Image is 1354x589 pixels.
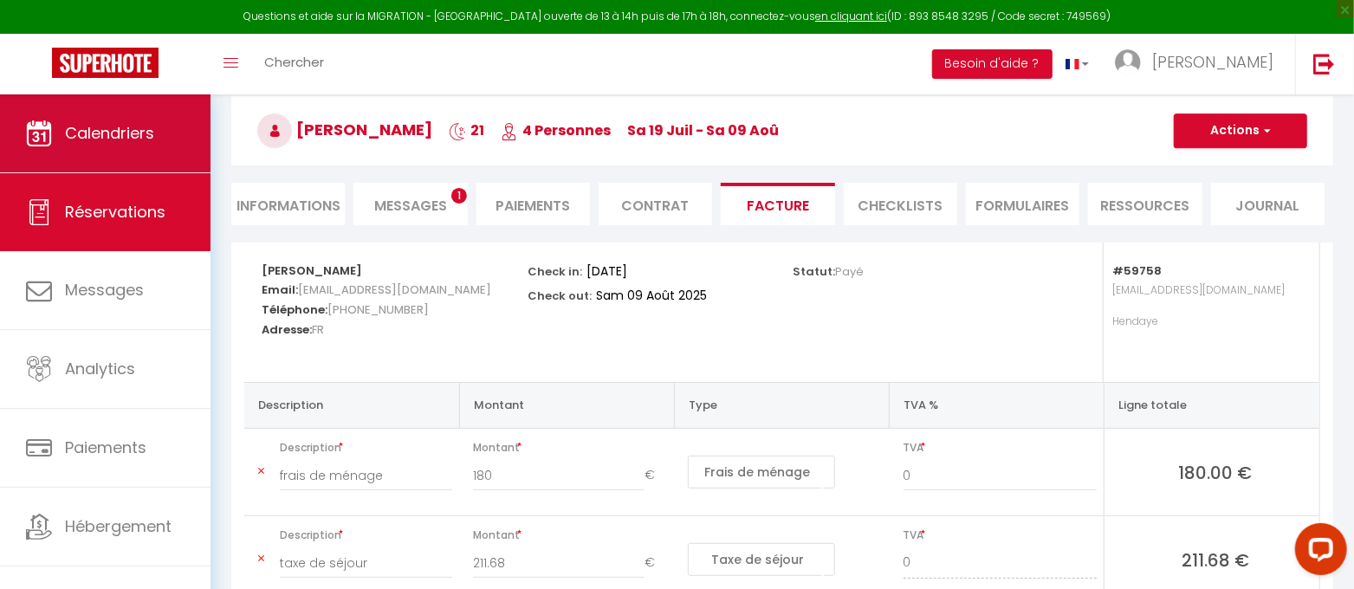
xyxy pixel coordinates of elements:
[815,9,887,23] a: en cliquant ici
[627,120,779,140] span: sa 19 Juil - sa 09 Aoû
[528,284,592,304] p: Check out:
[280,523,452,547] span: Description
[528,260,582,280] p: Check in:
[473,523,667,547] span: Montant
[890,382,1105,428] th: TVA %
[1118,547,1312,572] span: 211.68 €
[966,183,1079,225] li: FORMULAIRES
[1118,460,1312,484] span: 180.00 €
[1112,278,1302,365] p: [EMAIL_ADDRESS][DOMAIN_NAME] Hendaye
[599,183,712,225] li: Contrat
[1281,516,1354,589] iframe: LiveChat chat widget
[65,201,165,223] span: Réservations
[251,34,337,94] a: Chercher
[298,277,491,302] span: [EMAIL_ADDRESS][DOMAIN_NAME]
[262,262,362,279] strong: [PERSON_NAME]
[65,122,154,144] span: Calendriers
[327,297,429,322] span: [PHONE_NUMBER]
[1211,183,1325,225] li: Journal
[65,279,144,301] span: Messages
[645,460,667,491] span: €
[1105,382,1319,428] th: Ligne totale
[262,301,327,318] strong: Téléphone:
[794,260,865,280] p: Statut:
[257,119,432,140] span: [PERSON_NAME]
[264,53,324,71] span: Chercher
[1152,51,1273,73] span: [PERSON_NAME]
[312,317,324,342] span: FR
[904,436,1098,460] span: TVA
[280,436,452,460] span: Description
[844,183,957,225] li: CHECKLISTS
[374,196,447,216] span: Messages
[476,183,590,225] li: Paiements
[65,358,135,379] span: Analytics
[645,547,667,579] span: €
[65,515,172,537] span: Hébergement
[674,382,889,428] th: Type
[904,523,1098,547] span: TVA
[459,382,674,428] th: Montant
[52,48,159,78] img: Super Booking
[449,120,484,140] span: 21
[1088,183,1202,225] li: Ressources
[836,263,865,280] span: Payé
[65,437,146,458] span: Paiements
[1313,53,1335,74] img: logout
[262,282,298,298] strong: Email:
[501,120,611,140] span: 4 Personnes
[231,183,345,225] li: Informations
[262,321,312,338] strong: Adresse:
[1102,34,1295,94] a: ... [PERSON_NAME]
[1174,113,1307,148] button: Actions
[1115,49,1141,75] img: ...
[244,382,459,428] th: Description
[1112,262,1162,279] strong: #59758
[721,183,834,225] li: Facture
[473,436,667,460] span: Montant
[932,49,1053,79] button: Besoin d'aide ?
[451,188,467,204] span: 1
